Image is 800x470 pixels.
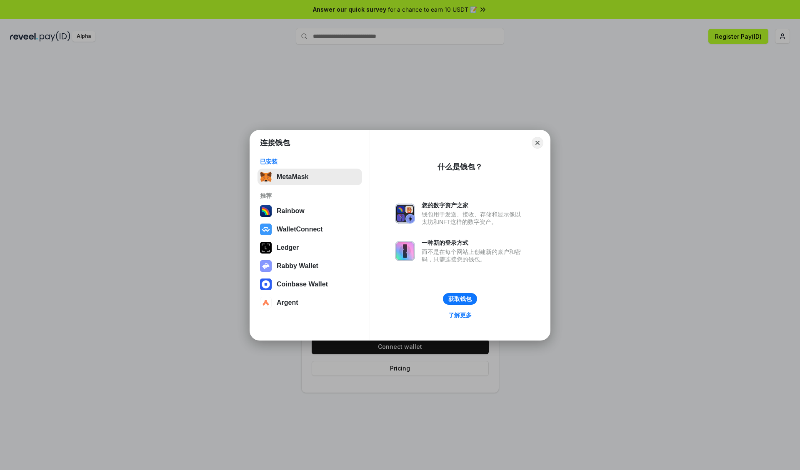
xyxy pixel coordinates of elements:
[260,138,290,148] h1: 连接钱包
[448,295,472,303] div: 获取钱包
[260,260,272,272] img: svg+xml,%3Csvg%20xmlns%3D%22http%3A%2F%2Fwww.w3.org%2F2000%2Fsvg%22%20fill%3D%22none%22%20viewBox...
[257,276,362,293] button: Coinbase Wallet
[277,244,299,251] div: Ledger
[260,279,272,290] img: svg+xml,%3Csvg%20width%3D%2228%22%20height%3D%2228%22%20viewBox%3D%220%200%2028%2028%22%20fill%3D...
[260,224,272,235] img: svg+xml,%3Csvg%20width%3D%2228%22%20height%3D%2228%22%20viewBox%3D%220%200%2028%2028%22%20fill%3D...
[257,239,362,256] button: Ledger
[422,248,525,263] div: 而不是在每个网站上创建新的账户和密码，只需连接您的钱包。
[257,294,362,311] button: Argent
[422,201,525,209] div: 您的数字资产之家
[260,205,272,217] img: svg+xml,%3Csvg%20width%3D%22120%22%20height%3D%22120%22%20viewBox%3D%220%200%20120%20120%22%20fil...
[260,242,272,254] img: svg+xml,%3Csvg%20xmlns%3D%22http%3A%2F%2Fwww.w3.org%2F2000%2Fsvg%22%20width%3D%2228%22%20height%3...
[277,207,305,215] div: Rainbow
[260,171,272,183] img: svg+xml,%3Csvg%20fill%3D%22none%22%20height%3D%2233%22%20viewBox%3D%220%200%2035%2033%22%20width%...
[448,311,472,319] div: 了解更多
[260,158,360,165] div: 已安装
[257,258,362,274] button: Rabby Wallet
[257,169,362,185] button: MetaMask
[277,299,298,306] div: Argent
[395,241,415,261] img: svg+xml,%3Csvg%20xmlns%3D%22http%3A%2F%2Fwww.w3.org%2F2000%2Fsvg%22%20fill%3D%22none%22%20viewBox...
[443,310,477,321] a: 了解更多
[277,226,323,233] div: WalletConnect
[277,173,308,181] div: MetaMask
[260,192,360,199] div: 推荐
[395,204,415,224] img: svg+xml,%3Csvg%20xmlns%3D%22http%3A%2F%2Fwww.w3.org%2F2000%2Fsvg%22%20fill%3D%22none%22%20viewBox...
[277,281,328,288] div: Coinbase Wallet
[532,137,543,149] button: Close
[422,211,525,226] div: 钱包用于发送、接收、存储和显示像以太坊和NFT这样的数字资产。
[260,297,272,308] img: svg+xml,%3Csvg%20width%3D%2228%22%20height%3D%2228%22%20viewBox%3D%220%200%2028%2028%22%20fill%3D...
[277,262,318,270] div: Rabby Wallet
[422,239,525,246] div: 一种新的登录方式
[437,162,482,172] div: 什么是钱包？
[257,203,362,219] button: Rainbow
[443,293,477,305] button: 获取钱包
[257,221,362,238] button: WalletConnect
